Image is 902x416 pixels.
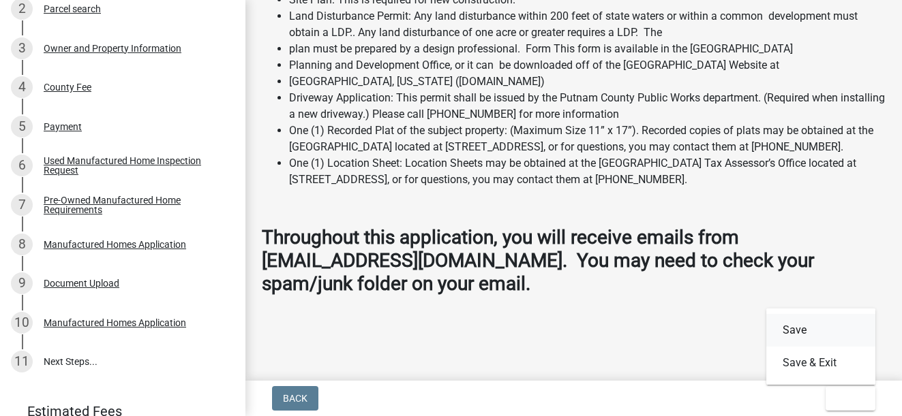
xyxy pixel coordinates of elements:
span: Exit [837,393,856,404]
div: Document Upload [44,278,119,288]
button: Back [272,386,318,411]
div: County Fee [44,82,91,92]
li: [GEOGRAPHIC_DATA], [US_STATE] ([DOMAIN_NAME]) [289,74,886,90]
div: Owner and Property Information [44,44,181,53]
div: 3 [11,37,33,59]
div: Manufactured Homes Application [44,318,186,327]
span: Back [283,393,307,404]
div: 8 [11,234,33,255]
button: Save & Exit [766,347,875,379]
div: 6 [11,155,33,176]
li: One (1) Recorded Plat of the subject property: (Maximum Size 11” x 17”). Recorded copies of plats... [289,123,886,155]
div: 5 [11,116,33,138]
div: 10 [11,312,33,334]
div: 4 [11,76,33,98]
li: Land Disturbance Permit: Any land disturbance within 200 feet of state waters or within a common ... [289,8,886,41]
button: Save [766,314,875,347]
div: 7 [11,194,33,216]
li: Driveway Application: This permit shall be issued by the Putnam County Public Works department. (... [289,90,886,123]
strong: Throughout this application, you will receive emails from [EMAIL_ADDRESS][DOMAIN_NAME]. You may n... [262,226,814,294]
button: Exit [826,386,875,411]
div: Parcel search [44,4,101,14]
div: Pre-Owned Manufactured Home Requirements [44,195,224,214]
div: Exit [766,308,875,385]
div: 11 [11,351,33,372]
div: Used Manufactured Home Inspection Request [44,156,224,175]
li: plan must be prepared by a design professional. Form This form is available in the [GEOGRAPHIC_DATA] [289,41,886,57]
li: Planning and Development Office, or it can be downloaded off of the [GEOGRAPHIC_DATA] Website at [289,57,886,74]
div: Payment [44,122,82,131]
li: One (1) Location Sheet: Location Sheets may be obtained at the [GEOGRAPHIC_DATA] Tax Assessor’s O... [289,155,886,188]
div: 9 [11,272,33,294]
div: Manufactured Homes Application [44,240,186,249]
